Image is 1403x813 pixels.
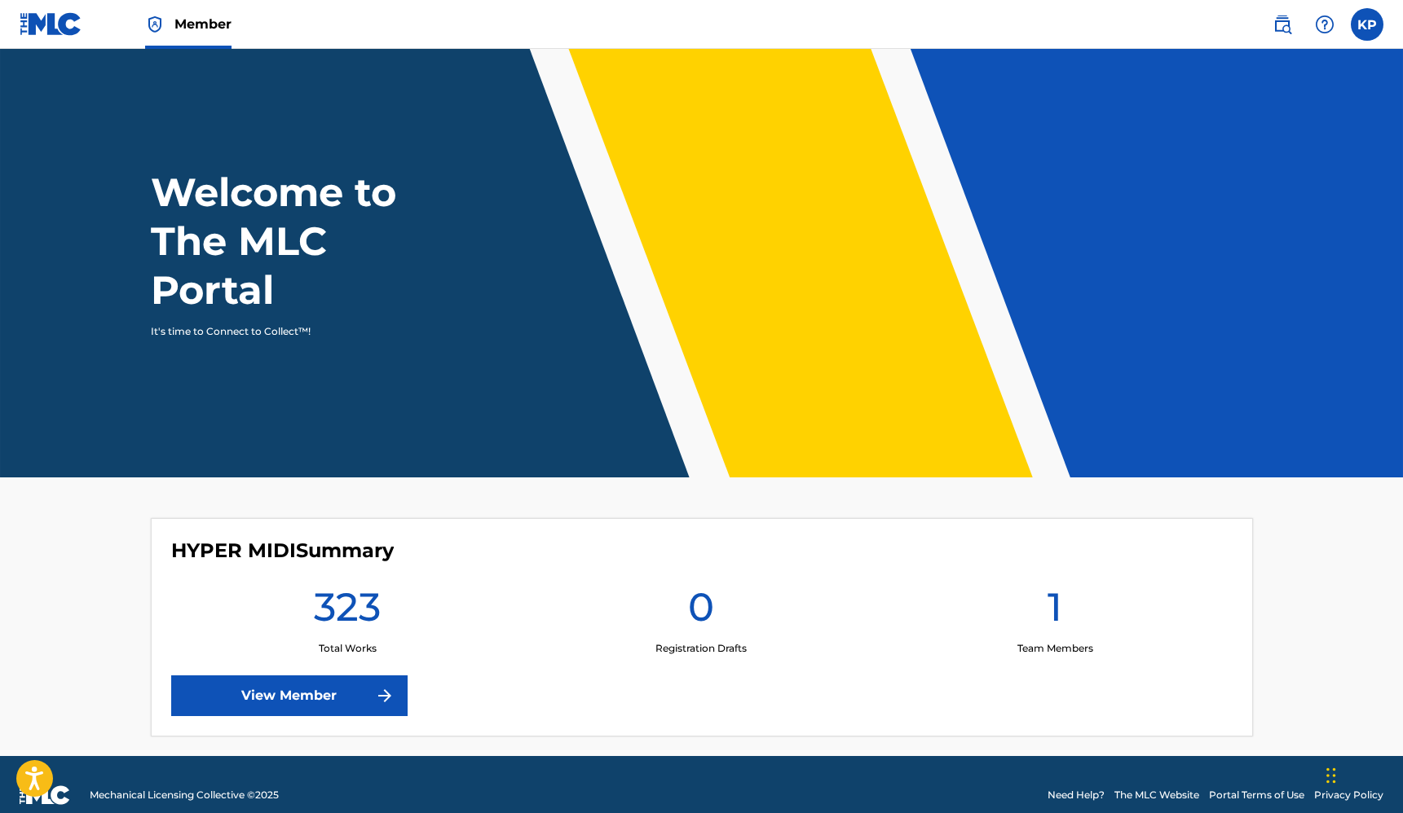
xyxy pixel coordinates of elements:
[1314,788,1383,802] a: Privacy Policy
[1273,15,1292,34] img: search
[1266,8,1299,41] a: Public Search
[171,675,408,716] a: View Member
[1308,8,1341,41] div: Help
[1326,751,1336,800] div: Drag
[1209,788,1304,802] a: Portal Terms of Use
[20,12,82,36] img: MLC Logo
[20,785,70,805] img: logo
[1048,788,1105,802] a: Need Help?
[319,641,377,656] p: Total Works
[151,168,456,314] h1: Welcome to The MLC Portal
[1048,582,1062,641] h1: 1
[1351,8,1383,41] div: User Menu
[145,15,165,34] img: Top Rightsholder
[1315,15,1335,34] img: help
[90,788,279,802] span: Mechanical Licensing Collective © 2025
[688,582,714,641] h1: 0
[314,582,381,641] h1: 323
[174,15,232,33] span: Member
[171,538,394,563] h4: HYPER MIDI
[1114,788,1199,802] a: The MLC Website
[375,686,395,705] img: f7272a7cc735f4ea7f67.svg
[1321,735,1403,813] iframe: Chat Widget
[655,641,747,656] p: Registration Drafts
[1017,641,1093,656] p: Team Members
[151,324,434,339] p: It's time to Connect to Collect™!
